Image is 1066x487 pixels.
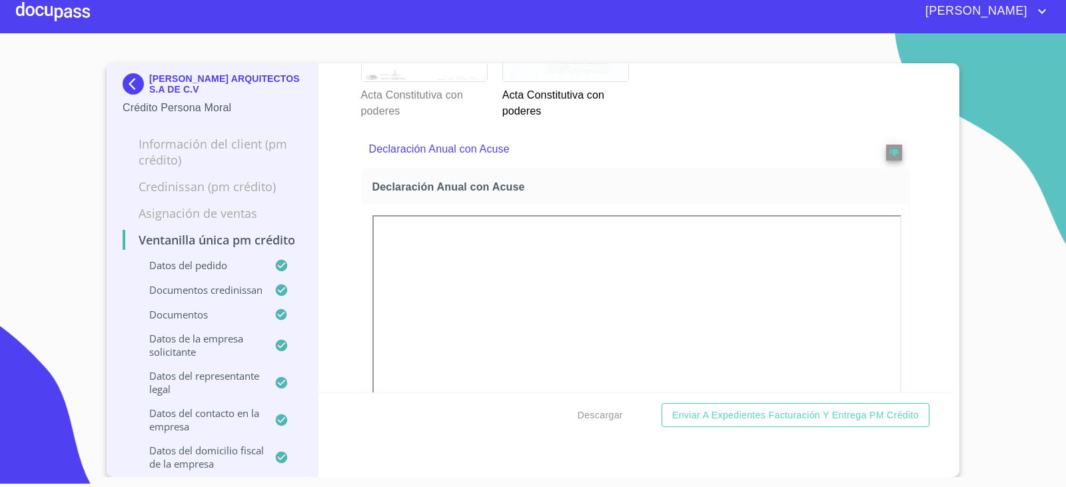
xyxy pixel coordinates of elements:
span: Declaración Anual con Acuse [372,180,905,194]
p: Datos del domicilio fiscal de la empresa [123,444,274,470]
p: Ventanilla única PM crédito [123,232,302,248]
p: Datos de la empresa solicitante [123,332,274,358]
p: Datos del representante legal [123,369,274,396]
button: Enviar a Expedientes Facturación y Entrega PM crédito [662,403,929,428]
p: Credinissan (PM crédito) [123,179,302,195]
div: [PERSON_NAME] ARQUITECTOS S.A DE C.V [123,73,302,100]
span: Descargar [578,407,623,424]
p: Asignación de Ventas [123,205,302,221]
p: Documentos CrediNissan [123,283,274,296]
p: Información del Client (PM crédito) [123,136,302,168]
p: Datos del contacto en la empresa [123,406,274,433]
p: Declaración Anual con Acuse [369,141,849,157]
p: Acta Constitutiva con poderes [361,82,486,119]
button: Descargar [572,403,628,428]
p: Crédito Persona Moral [123,100,302,116]
button: reject [886,145,902,161]
span: [PERSON_NAME] [915,1,1034,22]
p: Documentos [123,308,274,321]
button: account of current user [915,1,1050,22]
p: [PERSON_NAME] ARQUITECTOS S.A DE C.V [149,73,302,95]
span: Enviar a Expedientes Facturación y Entrega PM crédito [672,407,919,424]
p: Acta Constitutiva con poderes [502,82,628,119]
img: Docupass spot blue [123,73,149,95]
p: Datos del pedido [123,258,274,272]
